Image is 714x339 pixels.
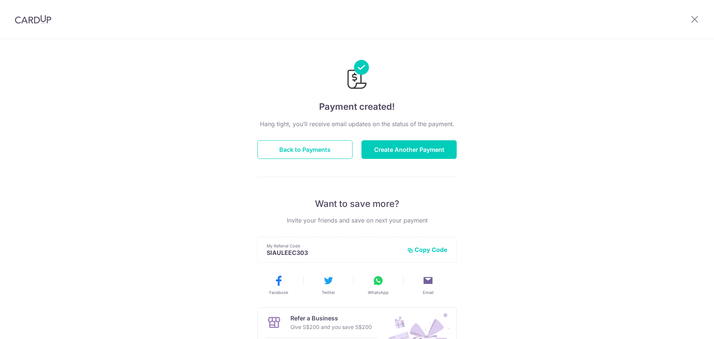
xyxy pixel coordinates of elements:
[356,275,400,295] button: WhatsApp
[257,140,353,159] button: Back to Payments
[322,290,335,295] span: Twitter
[267,249,401,256] p: SIAULEEC303
[368,290,389,295] span: WhatsApp
[666,317,707,335] iframe: Opens a widget where you can find more information
[290,314,372,323] p: Refer a Business
[406,275,450,295] button: Email
[290,323,372,332] p: Give S$200 and you save S$200
[306,275,350,295] button: Twitter
[361,140,457,159] button: Create Another Payment
[257,198,457,210] p: Want to save more?
[257,275,300,295] button: Facebook
[345,60,369,91] img: Payments
[267,243,401,249] p: My Referral Code
[257,119,457,128] p: Hang tight, you’ll receive email updates on the status of the payment.
[423,290,434,295] span: Email
[407,246,447,253] button: Copy Code
[269,290,288,295] span: Facebook
[15,15,51,24] img: CardUp
[257,216,457,225] p: Invite your friends and save on next your payment
[257,100,457,113] h4: Payment created!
